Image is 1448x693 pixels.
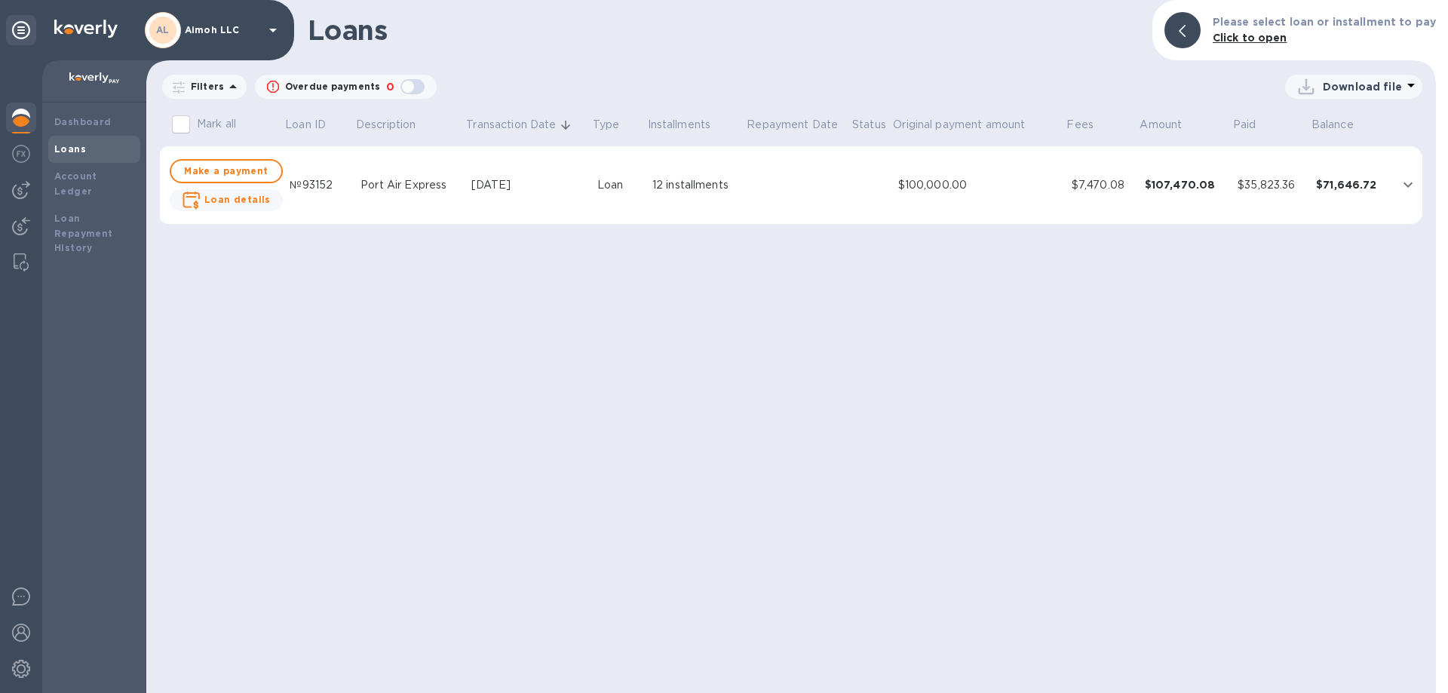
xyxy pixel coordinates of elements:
p: Description [356,117,416,133]
p: Type [593,117,620,133]
p: Overdue payments [285,80,380,94]
b: Loan details [204,194,271,205]
p: Repayment Date [747,117,838,133]
span: Amount [1140,117,1201,133]
p: Download file [1323,79,1402,94]
p: Status [852,117,886,133]
div: $71,646.72 [1316,177,1386,192]
b: Click to open [1213,32,1287,44]
span: Installments [648,117,731,133]
p: 0 [386,79,394,95]
div: $100,000.00 [898,177,1060,193]
span: Fees [1066,117,1113,133]
h1: Loans [308,14,1140,46]
span: Original payment amount [893,117,1045,133]
span: Make a payment [183,162,269,180]
div: $35,823.36 [1238,177,1304,193]
div: Loan [597,177,640,193]
p: Mark all [197,116,236,132]
div: [DATE] [471,177,585,193]
div: Unpin categories [6,15,36,45]
div: 12 installments [652,177,740,193]
span: Type [593,117,640,133]
div: Port Air Express [360,177,459,193]
img: Foreign exchange [12,145,30,163]
div: $7,470.08 [1072,177,1133,193]
button: Overdue payments0 [255,75,437,99]
div: №93152 [290,177,348,193]
p: Original payment amount [893,117,1025,133]
div: $107,470.08 [1145,177,1226,192]
b: Account Ledger [54,170,97,197]
button: expand row [1397,173,1419,196]
p: Transaction Date [466,117,556,133]
p: Installments [648,117,711,133]
p: Paid [1233,117,1256,133]
button: Make a payment [170,159,283,183]
p: Balance [1311,117,1354,133]
span: Loan ID [285,117,345,133]
button: Loan details [170,189,283,211]
b: AL [156,24,170,35]
b: Loan Repayment History [54,213,113,254]
span: Paid [1233,117,1276,133]
span: Balance [1311,117,1373,133]
b: Dashboard [54,116,112,127]
p: Loan ID [285,117,326,133]
b: Loans [54,143,86,155]
p: Amount [1140,117,1182,133]
p: Fees [1066,117,1094,133]
p: Filters [185,80,224,93]
img: Logo [54,20,118,38]
b: Please select loan or installment to pay [1213,16,1436,28]
span: Transaction Date [466,117,575,133]
p: Aimoh LLC [185,25,260,35]
span: Description [356,117,435,133]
